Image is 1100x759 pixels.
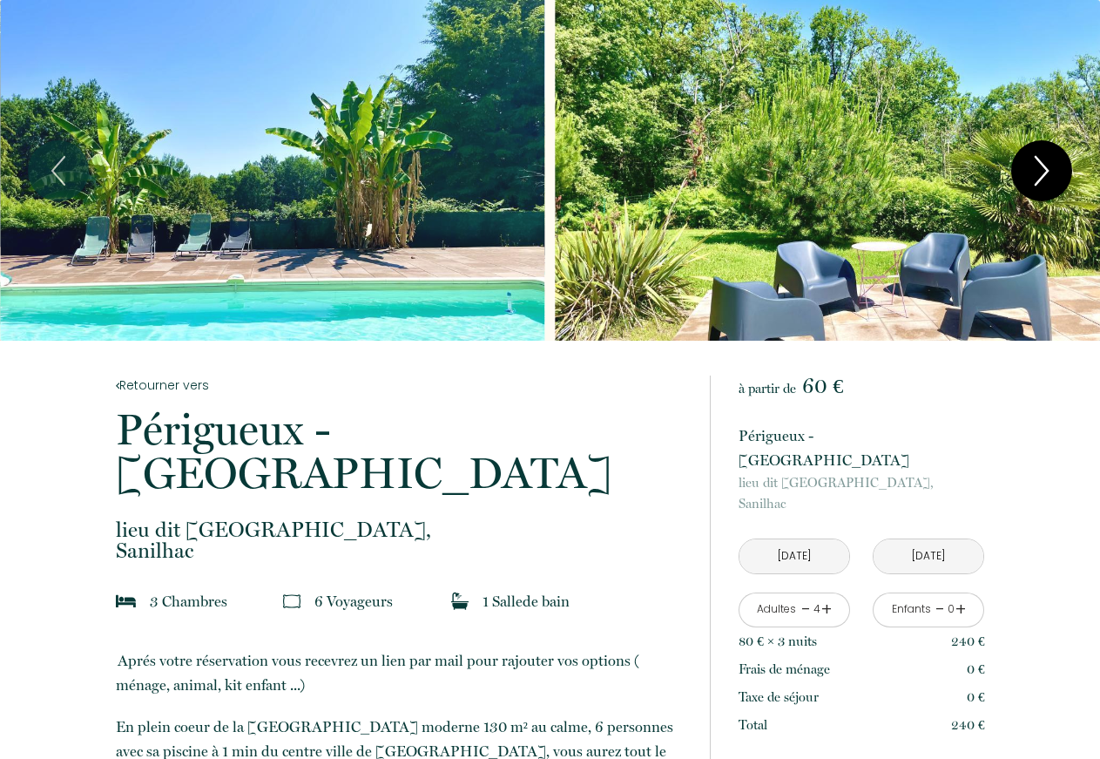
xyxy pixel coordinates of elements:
[812,634,817,649] span: s
[739,715,767,735] p: Total
[116,519,687,561] p: Sanilhac
[892,601,931,618] div: Enfants
[739,687,819,708] p: Taxe de séjour
[813,601,821,618] div: 4
[951,715,985,735] p: 240 €
[935,596,945,623] a: -
[739,539,849,573] input: Arrivée
[739,472,984,514] p: Sanilhac
[739,472,984,493] span: lieu dit [GEOGRAPHIC_DATA],
[150,589,227,613] p: 3 Chambre
[116,648,687,697] p: Aprés votre réservation vous recevrez un lien par mail pour rajouter vos options ( ménage, animal...
[739,659,830,680] p: Frais de ménage
[314,589,393,613] p: 6 Voyageur
[802,374,843,398] span: 60 €
[967,659,985,680] p: 0 €
[801,596,811,623] a: -
[387,593,393,610] span: s
[116,408,687,495] p: Périgueux - [GEOGRAPHIC_DATA]
[116,519,687,540] span: lieu dit [GEOGRAPHIC_DATA],
[967,687,985,708] p: 0 €
[739,631,817,652] p: 80 € × 3 nuit
[739,424,984,472] p: Périgueux - [GEOGRAPHIC_DATA]
[483,589,570,613] p: 1 Salle de bain
[283,593,300,610] img: guests
[1011,140,1072,201] button: Next
[955,596,966,623] a: +
[821,596,832,623] a: +
[116,376,687,395] a: Retourner vers
[947,601,955,618] div: 0
[739,381,796,396] span: à partir de
[28,140,89,201] button: Previous
[757,601,796,618] div: Adultes
[874,539,983,573] input: Départ
[951,631,985,652] p: 240 €
[221,593,227,610] span: s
